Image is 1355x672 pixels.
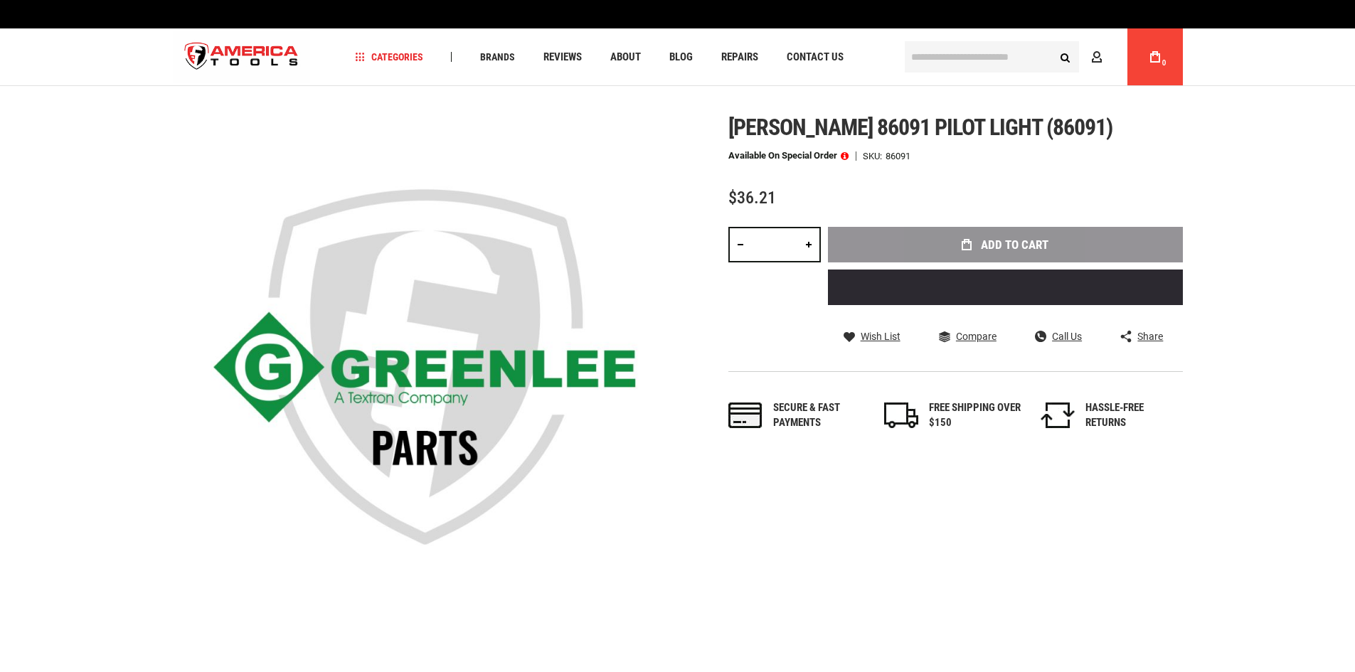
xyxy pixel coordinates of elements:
span: Call Us [1052,331,1082,341]
a: Blog [663,48,699,67]
span: Compare [956,331,997,341]
div: HASSLE-FREE RETURNS [1085,400,1178,431]
span: Reviews [543,52,582,63]
p: Available on Special Order [728,151,849,161]
a: Categories [349,48,430,67]
span: Categories [355,52,423,62]
button: Search [1052,43,1079,70]
img: returns [1041,402,1075,428]
span: Share [1137,331,1163,341]
a: Call Us [1035,330,1082,343]
span: About [610,52,641,63]
div: 86091 [886,151,910,161]
img: payments [728,402,762,428]
div: Secure & fast payments [773,400,866,431]
a: store logo [173,31,311,84]
span: [PERSON_NAME] 86091 pilot light (86091) [728,114,1113,141]
span: Repairs [721,52,758,63]
span: Wish List [861,331,900,341]
a: Reviews [537,48,588,67]
span: Brands [480,52,515,62]
img: America Tools [173,31,311,84]
a: Repairs [715,48,765,67]
div: FREE SHIPPING OVER $150 [929,400,1021,431]
a: Brands [474,48,521,67]
span: 0 [1162,59,1167,67]
span: Blog [669,52,693,63]
span: Contact Us [787,52,844,63]
span: $36.21 [728,188,776,208]
strong: SKU [863,151,886,161]
a: Contact Us [780,48,850,67]
img: main product photo [173,114,678,619]
a: 0 [1142,28,1169,85]
img: shipping [884,402,918,428]
a: About [604,48,647,67]
a: Wish List [844,330,900,343]
a: Compare [939,330,997,343]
